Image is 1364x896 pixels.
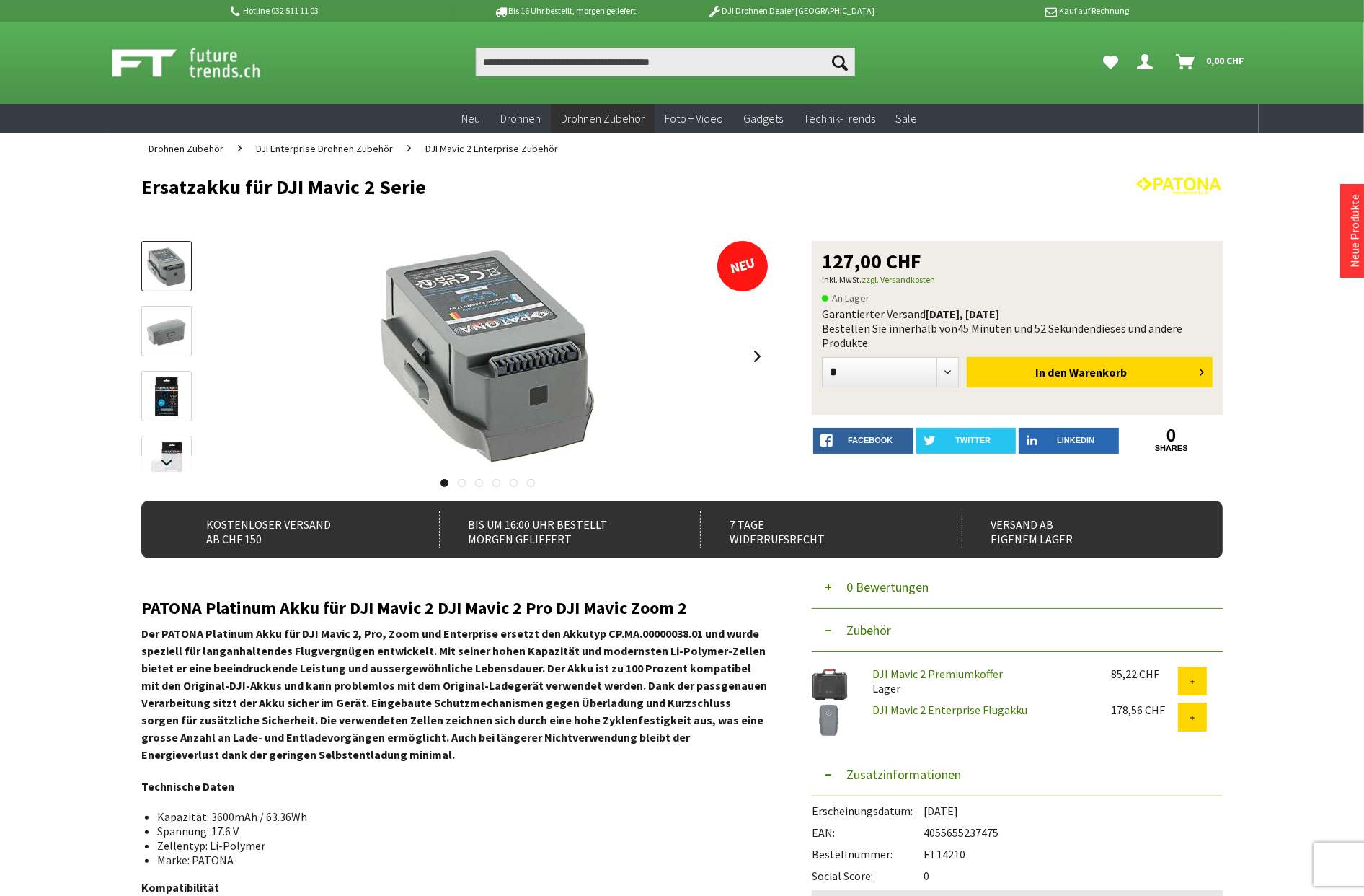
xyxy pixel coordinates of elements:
[812,840,1223,861] div: FT14210
[157,838,757,853] li: Zellentyp: Li-Polymer
[733,104,793,133] a: Gadgets
[812,703,848,739] img: DJI Mavic 2 Enterprise Flugakku
[561,111,645,126] span: Drohnen Zubehör
[678,2,903,19] p: DJI Drohnen Dealer [GEOGRAPHIC_DATA]
[141,176,1006,198] h1: Ersatzakku für DJI Mavic 2 Serie
[916,428,1017,454] a: twitter
[149,142,223,155] span: Drohnen Zubehör
[1057,436,1094,444] span: LinkedIn
[822,271,1213,289] p: inkl. MwSt.
[157,824,757,838] li: Spannung: 17.6 V
[967,357,1213,387] button: In den Warenkorb
[141,779,234,794] strong: Technische Daten
[1131,48,1164,76] a: Hi, Serdar - Dein Konto
[885,104,927,133] a: Sale
[812,753,1223,796] button: Zusatzinformationen
[249,133,400,164] a: DJI Enterprise Drohnen Zubehör
[141,626,767,762] strong: Der PATONA Platinum Akku für DJI Mavic 2, Pro, Zoom und Enterprise ersetzt den Akkutyp CP.MA.0000...
[700,511,930,548] div: 7 Tage Widerrufsrecht
[1111,703,1178,717] div: 178,56 CHF
[957,321,1096,335] span: 45 Minuten und 52 Sekunden
[146,246,187,287] img: Vorschau: Ersatzakku für DJI Mavic 2 Serie
[177,511,407,548] div: Kostenloser Versand ab CHF 150
[872,667,1003,681] a: DJI Mavic 2 Premiumkoffer
[861,667,1099,695] div: Lager
[1069,365,1127,379] span: Warenkorb
[425,142,558,155] span: DJI Mavic 2 Enterprise Zubehör
[813,428,913,454] a: facebook
[822,289,869,307] span: An Lager
[848,436,893,444] span: facebook
[1136,176,1223,196] img: Patona
[822,307,1213,350] div: Garantierter Versand Bestellen Sie innerhalb von dieses und andere Produkte.
[655,104,733,133] a: Foto + Video
[812,847,924,861] span: Bestellnummer:
[812,804,924,818] span: Erscheinungsdatum:
[1019,428,1119,454] a: LinkedIn
[476,48,855,76] input: Produkt, Marke, Kategorie, EAN, Artikelnummer…
[418,133,565,164] a: DJI Mavic 2 Enterprise Zubehör
[1035,365,1067,379] span: In den
[962,511,1192,548] div: Versand ab eigenem Lager
[862,274,935,285] a: zzgl. Versandkosten
[1111,667,1178,681] div: 85,22 CHF
[453,2,678,19] p: Bis 16 Uhr bestellt, morgen geliefert.
[926,307,999,321] b: [DATE], [DATE]
[825,48,855,76] button: Suchen
[743,111,783,126] span: Gadgets
[793,104,885,133] a: Technik-Trends
[551,104,655,133] a: Drohnen Zubehör
[157,809,757,824] li: Kapazität: 3600mAh / 63.36Wh
[141,599,769,618] h2: PATONA Platinum Akku für DJI Mavic 2 DJI Mavic 2 Pro DJI Mavic Zoom 2
[141,133,231,164] a: Drohnen Zubehör
[812,566,1223,609] button: 0 Bewertungen
[490,104,551,133] a: Drohnen
[1170,48,1252,76] a: Warenkorb
[1096,48,1125,76] a: Meine Favoriten
[500,111,541,126] span: Drohnen
[665,111,723,126] span: Foto + Video
[812,609,1223,652] button: Zubehör
[141,880,219,895] strong: Kompatibilität
[1122,444,1222,453] a: shares
[1206,49,1244,72] span: 0,00 CHF
[812,667,848,703] img: DJI Mavic 2 Premiumkoffer
[872,703,1027,717] a: DJI Mavic 2 Enterprise Flugakku
[812,861,1223,883] div: 0
[1347,194,1362,268] a: Neue Produkte
[903,2,1128,19] p: Kauf auf Rechnung
[812,869,924,883] span: Social Score:
[812,825,924,840] span: EAN:
[228,2,453,19] p: Hotline 032 511 11 03
[112,45,292,81] img: Shop Futuretrends - zur Startseite wechseln
[451,104,490,133] a: Neu
[812,818,1223,840] div: 4055655237475
[895,111,917,126] span: Sale
[822,251,921,271] span: 127,00 CHF
[803,111,875,126] span: Technik-Trends
[256,142,393,155] span: DJI Enterprise Drohnen Zubehör
[439,511,669,548] div: Bis um 16:00 Uhr bestellt Morgen geliefert
[1122,428,1222,444] a: 0
[157,853,757,867] li: Marke: PATONA
[461,111,480,126] span: Neu
[812,796,1223,818] div: [DATE]
[371,241,604,472] img: Ersatzakku für DJI Mavic 2 Serie
[955,436,991,444] span: twitter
